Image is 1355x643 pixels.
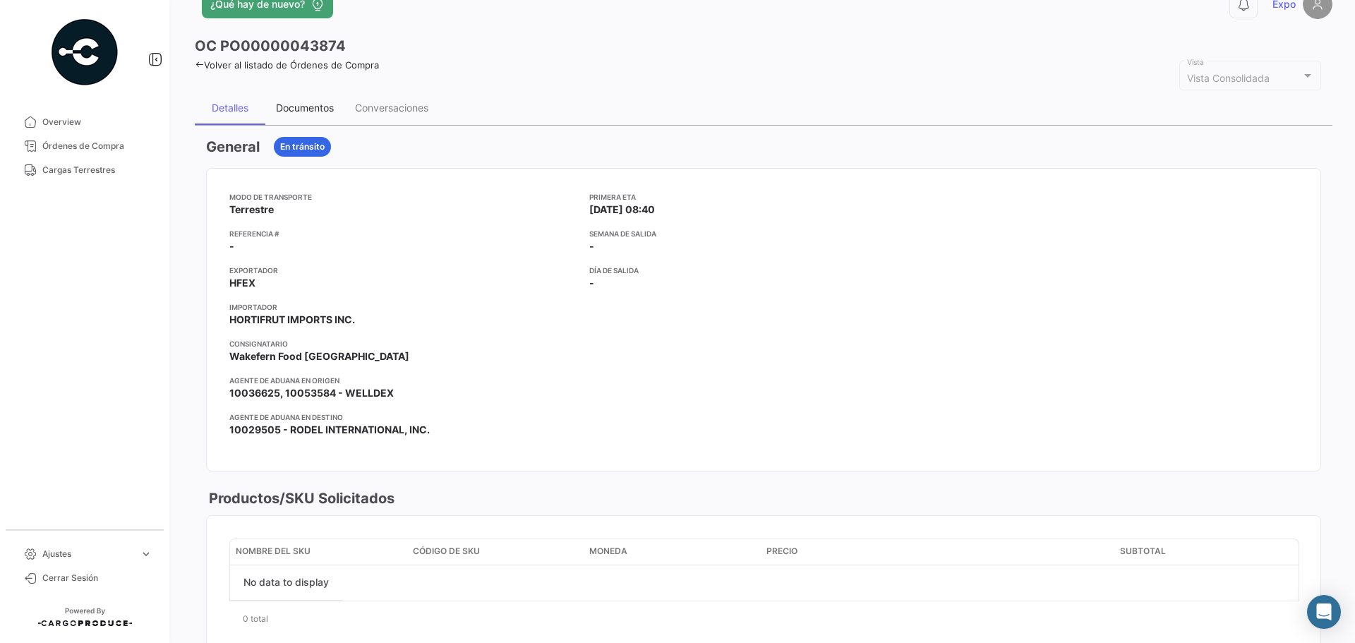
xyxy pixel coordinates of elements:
[407,539,584,565] datatable-header-cell: Código de SKU
[584,539,761,565] datatable-header-cell: Moneda
[42,548,134,560] span: Ajustes
[229,301,578,313] app-card-info-title: Importador
[195,59,379,71] a: Volver al listado de Órdenes de Compra
[229,191,578,203] app-card-info-title: Modo de Transporte
[42,164,152,176] span: Cargas Terrestres
[212,102,248,114] div: Detalles
[230,539,407,565] datatable-header-cell: Nombre del SKU
[42,116,152,128] span: Overview
[280,140,325,153] span: En tránsito
[229,313,355,327] span: HORTIFRUT IMPORTS INC.
[229,411,578,423] app-card-info-title: Agente de Aduana en Destino
[229,239,234,253] span: -
[229,338,578,349] app-card-info-title: Consignatario
[229,423,430,437] span: 10029505 - RODEL INTERNATIONAL, INC.
[1307,595,1341,629] div: Abrir Intercom Messenger
[1187,72,1270,84] mat-select-trigger: Vista Consolidada
[276,102,334,114] div: Documentos
[229,265,578,276] app-card-info-title: Exportador
[206,137,260,157] h3: General
[11,158,158,182] a: Cargas Terrestres
[195,36,346,56] h3: OC PO00000043874
[355,102,428,114] div: Conversaciones
[413,545,480,558] span: Código de SKU
[589,191,938,203] app-card-info-title: Primera ETA
[140,548,152,560] span: expand_more
[11,134,158,158] a: Órdenes de Compra
[42,572,152,584] span: Cerrar Sesión
[229,375,578,386] app-card-info-title: Agente de Aduana en Origen
[229,228,578,239] app-card-info-title: Referencia #
[206,488,395,508] h3: Productos/SKU Solicitados
[229,349,409,363] span: Wakefern Food [GEOGRAPHIC_DATA]
[11,110,158,134] a: Overview
[589,545,627,558] span: Moneda
[42,140,152,152] span: Órdenes de Compra
[230,565,342,601] div: No data to display
[766,545,797,558] span: Precio
[49,17,120,88] img: powered-by.png
[589,276,594,290] span: -
[589,228,938,239] app-card-info-title: Semana de Salida
[229,601,1298,637] div: 0 total
[589,265,938,276] app-card-info-title: Día de Salida
[1120,545,1166,558] span: Subtotal
[229,203,274,217] span: Terrestre
[236,545,311,558] span: Nombre del SKU
[589,239,594,253] span: -
[589,203,655,217] span: [DATE] 08:40
[229,386,394,400] span: 10036625, 10053584 - WELLDEX
[229,276,255,290] span: HFEX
